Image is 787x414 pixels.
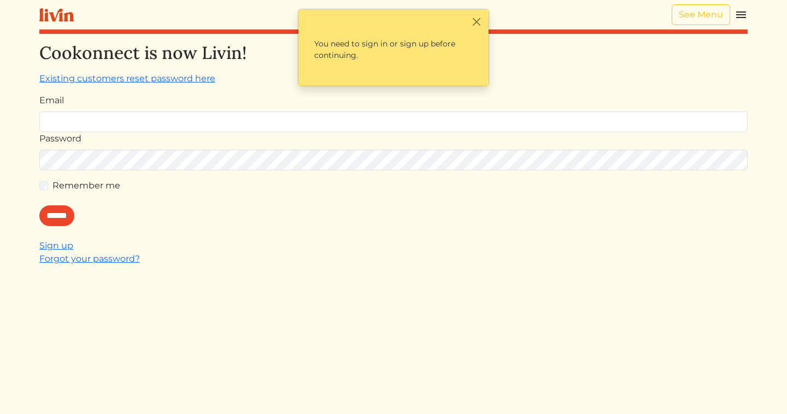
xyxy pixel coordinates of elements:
h2: Cookonnect is now Livin! [39,43,748,63]
img: menu_hamburger-cb6d353cf0ecd9f46ceae1c99ecbeb4a00e71ca567a856bd81f57e9d8c17bb26.svg [735,8,748,21]
a: Sign up [39,240,73,251]
a: Existing customers reset password here [39,73,215,84]
button: Close [471,16,482,27]
label: Password [39,132,81,145]
p: You need to sign in or sign up before continuing. [305,29,482,70]
label: Remember me [52,179,120,192]
img: livin-logo-a0d97d1a881af30f6274990eb6222085a2533c92bbd1e4f22c21b4f0d0e3210c.svg [39,8,74,22]
a: See Menu [672,4,730,25]
label: Email [39,94,64,107]
a: Forgot your password? [39,253,140,264]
